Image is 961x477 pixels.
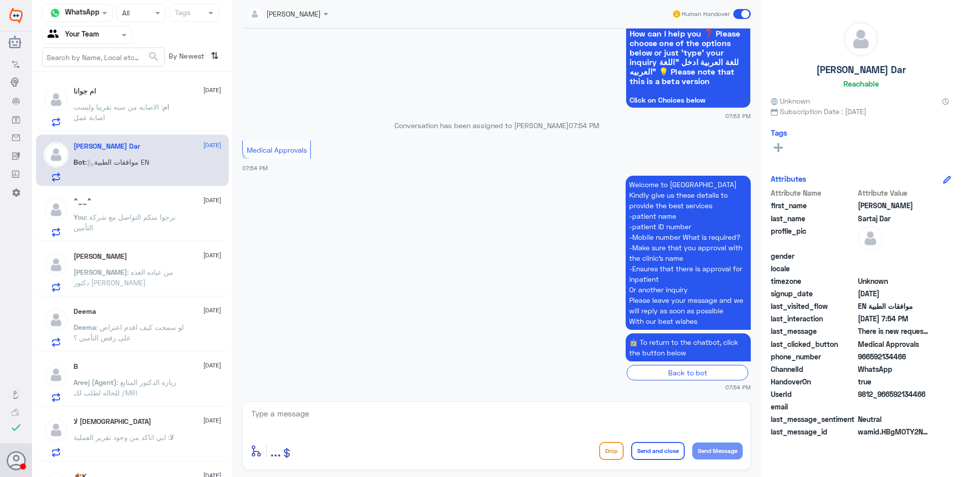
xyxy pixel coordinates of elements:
[858,364,930,374] span: 2
[771,251,856,261] span: gender
[74,378,117,386] span: Areej (Agent)
[203,196,221,205] span: [DATE]
[211,48,219,64] i: ⇅
[771,226,856,249] span: profile_pic
[7,451,26,470] button: Avatar
[74,307,96,316] h5: Deema
[270,439,281,462] button: ...
[858,301,930,311] span: موافقات الطبية EN
[771,389,856,399] span: UserId
[10,8,23,24] img: Widebot Logo
[771,339,856,349] span: last_clicked_button
[247,146,307,154] span: Medical Approvals
[44,307,69,332] img: defaultAdmin.png
[631,442,685,460] button: Send and close
[844,22,878,56] img: defaultAdmin.png
[270,441,281,459] span: ...
[203,141,221,150] span: [DATE]
[858,251,930,261] span: null
[242,120,751,131] p: Conversation has been assigned to [PERSON_NAME]
[725,383,751,391] span: 07:54 PM
[203,306,221,315] span: [DATE]
[203,86,221,95] span: [DATE]
[242,165,268,171] span: 07:54 PM
[165,48,207,68] span: By Newest
[771,401,856,412] span: email
[858,339,930,349] span: Medical Approvals
[74,142,140,151] h5: Ahmad Sartaj Dar
[692,442,743,459] button: Send Message
[85,158,149,166] span: : موافقات الطبية EN
[771,414,856,424] span: last_message_sentiment
[858,313,930,324] span: 2025-08-25T16:54:01.469Z
[858,401,930,412] span: null
[627,365,748,380] div: Back to bot
[771,213,856,224] span: last_name
[74,378,176,397] span: : زياره الدكتور المتابع للحاله لطلب لك /MRI
[630,96,747,104] span: Click on Choices below
[771,376,856,387] span: HandoverOn
[10,421,22,433] i: check
[771,188,856,198] span: Attribute Name
[771,276,856,286] span: timezone
[74,87,96,96] h5: ام جوانا
[858,414,930,424] span: 0
[173,7,191,20] div: Tags
[858,213,930,224] span: Sartaj Dar
[858,188,930,198] span: Attribute Value
[74,323,96,331] span: Deema
[771,326,856,336] span: last_message
[626,333,751,361] p: 25/8/2025, 7:54 PM
[44,252,69,277] img: defaultAdmin.png
[569,121,599,130] span: 07:54 PM
[771,128,787,137] h6: Tags
[858,226,883,251] img: defaultAdmin.png
[858,288,930,299] span: 2025-08-25T14:44:03.077Z
[858,200,930,211] span: Ahmad
[170,433,174,441] span: لا
[771,263,856,274] span: locale
[858,376,930,387] span: true
[771,351,856,362] span: phone_number
[682,10,730,19] span: Human Handover
[74,252,127,261] h5: Sarah
[203,361,221,370] span: [DATE]
[48,28,63,43] img: yourTeam.svg
[44,142,69,167] img: defaultAdmin.png
[74,213,176,232] span: : نرجوا منكم التواصل مع شركة التأمين
[771,301,856,311] span: last_visited_flow
[44,197,69,222] img: defaultAdmin.png
[74,362,78,371] h5: B
[203,416,221,425] span: [DATE]
[74,158,85,166] span: Bot
[858,389,930,399] span: 9812_966592134466
[630,29,747,86] span: How can I help you ❓ Please choose one of the options below or just 'type' your inquiry للغة العر...
[771,288,856,299] span: signup_date
[771,200,856,211] span: first_name
[858,426,930,437] span: wamid.HBgMOTY2NTkyMTM0NDY2FQIAEhgUM0E5OUE5NzE2NkZGRkI0RTZCQzIA
[74,433,170,441] span: : ابي اتاكد من وجود تقرير العملية
[771,364,856,374] span: ChannelId
[74,417,151,426] h5: لا اله الا الله
[43,48,164,66] input: Search by Name, Local etc…
[148,51,160,63] span: search
[858,351,930,362] span: 966592134466
[771,106,951,117] span: Subscription Date : [DATE]
[48,6,63,21] img: whatsapp.png
[148,49,160,65] button: search
[771,174,806,183] h6: Attributes
[626,176,751,330] p: 25/8/2025, 7:54 PM
[74,103,163,122] span: : الاصابه من سنه تقريبا وليست اصابة عمل
[858,276,930,286] span: Unknown
[44,362,69,387] img: defaultAdmin.png
[44,87,69,112] img: defaultAdmin.png
[74,197,92,206] h5: ^__^
[771,96,810,106] span: Unknown
[163,103,169,111] span: ام
[843,79,879,88] h6: Reachable
[771,426,856,437] span: last_message_id
[74,213,86,221] span: You
[725,112,751,120] span: 07:53 PM
[816,64,906,76] h5: [PERSON_NAME] Dar
[771,313,856,324] span: last_interaction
